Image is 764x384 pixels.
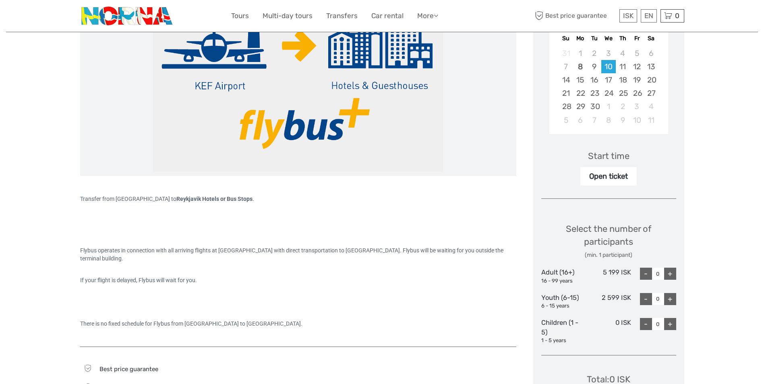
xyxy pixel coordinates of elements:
div: Th [616,33,630,44]
div: - [640,268,652,280]
div: + [664,318,676,330]
a: Car rental [371,10,404,22]
div: Start time [588,150,629,162]
div: We [601,33,615,44]
div: Choose Monday, September 15th, 2025 [573,73,587,87]
div: 16 - 99 years [541,277,586,285]
div: Choose Sunday, September 14th, 2025 [559,73,573,87]
div: Choose Friday, September 12th, 2025 [630,60,644,73]
div: Choose Saturday, September 27th, 2025 [644,87,658,100]
div: Choose Wednesday, October 8th, 2025 [601,114,615,127]
div: + [664,268,676,280]
span: There is no fixed schedule for Flybus from [GEOGRAPHIC_DATA] to [GEOGRAPHIC_DATA]. [80,320,302,327]
a: Multi-day tours [263,10,313,22]
div: Adult (16+) [541,268,586,285]
div: 6 - 15 years [541,302,586,310]
button: Open LiveChat chat widget [93,12,102,22]
div: Children (1 - 5) [541,318,586,345]
div: Not available Sunday, September 7th, 2025 [559,60,573,73]
img: 3202-b9b3bc54-fa5a-4c2d-a914-9444aec66679_logo_small.png [80,6,175,26]
div: Select the number of participants [541,223,676,259]
div: Choose Monday, September 8th, 2025 [573,60,587,73]
div: Not available Friday, September 5th, 2025 [630,47,644,60]
div: 0 ISK [586,318,631,345]
div: (min. 1 participant) [541,251,676,259]
div: Choose Friday, October 10th, 2025 [630,114,644,127]
a: Transfers [326,10,358,22]
a: Tours [231,10,249,22]
div: Choose Tuesday, September 30th, 2025 [587,100,601,113]
a: More [417,10,438,22]
div: Choose Tuesday, September 9th, 2025 [587,60,601,73]
div: 2 599 ISK [586,293,631,310]
div: 5 199 ISK [586,268,631,285]
div: Choose Monday, October 6th, 2025 [573,114,587,127]
div: Choose Saturday, October 4th, 2025 [644,100,658,113]
div: EN [641,9,657,23]
div: month 2025-09 [552,47,665,127]
div: Choose Thursday, September 11th, 2025 [616,60,630,73]
div: Tu [587,33,601,44]
div: Choose Saturday, September 20th, 2025 [644,73,658,87]
div: Fr [630,33,644,44]
span: Best price guarantee [99,365,158,373]
div: Su [559,33,573,44]
div: Choose Wednesday, September 24th, 2025 [601,87,615,100]
div: - [640,293,652,305]
div: Choose Thursday, September 18th, 2025 [616,73,630,87]
span: Flybus operates in connection with all arriving flights at [GEOGRAPHIC_DATA] with direct transpor... [80,247,505,262]
div: Choose Monday, September 22nd, 2025 [573,87,587,100]
div: Youth (6-15) [541,293,586,310]
div: Choose Thursday, October 9th, 2025 [616,114,630,127]
div: Choose Sunday, September 21st, 2025 [559,87,573,100]
div: Choose Sunday, October 5th, 2025 [559,114,573,127]
p: We're away right now. Please check back later! [11,14,91,21]
div: Choose Friday, September 26th, 2025 [630,87,644,100]
div: Open ticket [580,167,637,186]
div: Choose Thursday, October 2nd, 2025 [616,100,630,113]
div: + [664,293,676,305]
span: . [253,196,254,202]
div: Choose Friday, October 3rd, 2025 [630,100,644,113]
div: Choose Monday, September 29th, 2025 [573,100,587,113]
span: Best price guarantee [533,9,617,23]
div: Choose Wednesday, September 10th, 2025 [601,60,615,73]
div: Choose Saturday, September 13th, 2025 [644,60,658,73]
div: Not available Monday, September 1st, 2025 [573,47,587,60]
div: Not available Wednesday, September 3rd, 2025 [601,47,615,60]
div: - [640,318,652,330]
div: Choose Thursday, September 25th, 2025 [616,87,630,100]
div: 1 - 5 years [541,337,586,345]
div: Choose Sunday, September 28th, 2025 [559,100,573,113]
div: Choose Tuesday, September 23rd, 2025 [587,87,601,100]
div: Choose Friday, September 19th, 2025 [630,73,644,87]
div: Choose Wednesday, October 1st, 2025 [601,100,615,113]
div: Not available Saturday, September 6th, 2025 [644,47,658,60]
div: Not available Sunday, August 31st, 2025 [559,47,573,60]
span: Transfer from [GEOGRAPHIC_DATA] to [80,196,253,202]
div: Mo [573,33,587,44]
div: Not available Tuesday, September 2nd, 2025 [587,47,601,60]
span: ISK [623,12,634,20]
div: Choose Tuesday, October 7th, 2025 [587,114,601,127]
div: Not available Thursday, September 4th, 2025 [616,47,630,60]
div: Choose Tuesday, September 16th, 2025 [587,73,601,87]
div: Choose Wednesday, September 17th, 2025 [601,73,615,87]
div: Choose Saturday, October 11th, 2025 [644,114,658,127]
span: 0 [674,12,681,20]
span: If your flight is delayed, Flybus will wait for you. [80,277,197,283]
strong: Reykjavik Hotels or Bus Stops [176,196,253,202]
div: Sa [644,33,658,44]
